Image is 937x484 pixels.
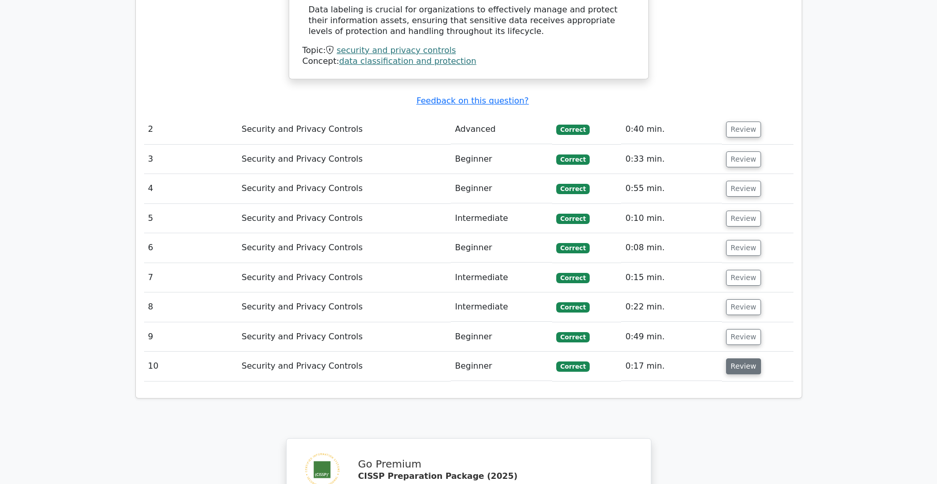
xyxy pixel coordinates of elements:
td: Security and Privacy Controls [238,145,451,174]
button: Review [726,122,761,137]
td: Intermediate [451,204,552,233]
td: Security and Privacy Controls [238,352,451,381]
td: Security and Privacy Controls [238,174,451,203]
span: Correct [556,154,590,165]
td: 3 [144,145,238,174]
td: Beginner [451,174,552,203]
a: security and privacy controls [337,45,456,55]
td: 10 [144,352,238,381]
button: Review [726,211,761,227]
td: 2 [144,115,238,144]
td: Intermediate [451,292,552,322]
td: Security and Privacy Controls [238,233,451,263]
button: Review [726,240,761,256]
span: Correct [556,243,590,253]
td: 0:15 min. [621,263,721,292]
td: Advanced [451,115,552,144]
td: 7 [144,263,238,292]
span: Correct [556,361,590,372]
button: Review [726,270,761,286]
button: Review [726,299,761,315]
td: Beginner [451,322,552,352]
td: Beginner [451,352,552,381]
td: Security and Privacy Controls [238,322,451,352]
td: Security and Privacy Controls [238,115,451,144]
td: Beginner [451,145,552,174]
div: Concept: [303,56,635,67]
span: Correct [556,184,590,194]
a: Feedback on this question? [416,96,528,106]
td: 8 [144,292,238,322]
a: data classification and protection [339,56,476,66]
td: Beginner [451,233,552,263]
td: 0:49 min. [621,322,721,352]
td: 9 [144,322,238,352]
span: Correct [556,125,590,135]
span: Correct [556,273,590,283]
td: 5 [144,204,238,233]
span: Correct [556,332,590,342]
td: 0:17 min. [621,352,721,381]
button: Review [726,329,761,345]
td: 0:08 min. [621,233,721,263]
span: Correct [556,302,590,313]
button: Review [726,151,761,167]
div: Topic: [303,45,635,56]
td: 0:10 min. [621,204,721,233]
button: Review [726,181,761,197]
td: Security and Privacy Controls [238,263,451,292]
td: Security and Privacy Controls [238,292,451,322]
td: 0:55 min. [621,174,721,203]
td: 0:40 min. [621,115,721,144]
span: Correct [556,214,590,224]
td: 0:22 min. [621,292,721,322]
td: 6 [144,233,238,263]
td: Intermediate [451,263,552,292]
td: Security and Privacy Controls [238,204,451,233]
button: Review [726,358,761,374]
td: 0:33 min. [621,145,721,174]
td: 4 [144,174,238,203]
